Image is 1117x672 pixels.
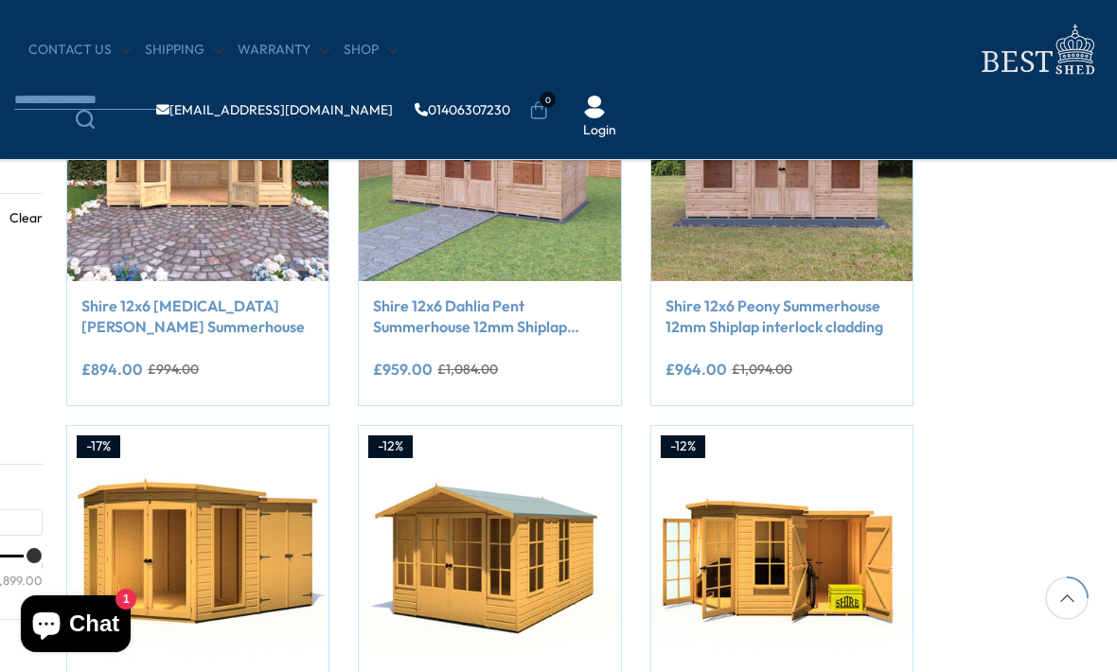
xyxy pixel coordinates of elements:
del: £1,094.00 [732,363,792,376]
div: -12% [368,435,413,458]
a: Shire 12x6 [MEDICAL_DATA][PERSON_NAME] Summerhouse [81,295,314,338]
img: logo [970,19,1103,80]
ins: £959.00 [373,362,433,377]
ins: £964.00 [665,362,727,377]
a: [EMAIL_ADDRESS][DOMAIN_NAME] [156,103,393,116]
a: Shop [344,41,398,60]
del: £994.00 [148,363,199,376]
a: Search [14,110,156,129]
a: Shire 12x6 Peony Summerhouse 12mm Shiplap interlock cladding [665,295,898,338]
a: 0 [529,101,548,120]
a: Shipping [145,41,223,60]
ins: £894.00 [81,362,143,377]
img: User Icon [583,96,606,118]
a: Shire 12x6 Dahlia Pent Summerhouse 12mm Shiplap interlock cladding [373,295,606,338]
div: -12% [661,435,705,458]
a: 01406307230 [415,103,510,116]
inbox-online-store-chat: Shopify online store chat [15,595,136,657]
del: £1,084.00 [437,363,498,376]
span: 0 [540,92,556,108]
a: Warranty [238,41,329,60]
a: CONTACT US [28,41,131,60]
a: Login [583,121,616,140]
a: Clear [9,208,43,227]
div: -17% [77,435,120,458]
